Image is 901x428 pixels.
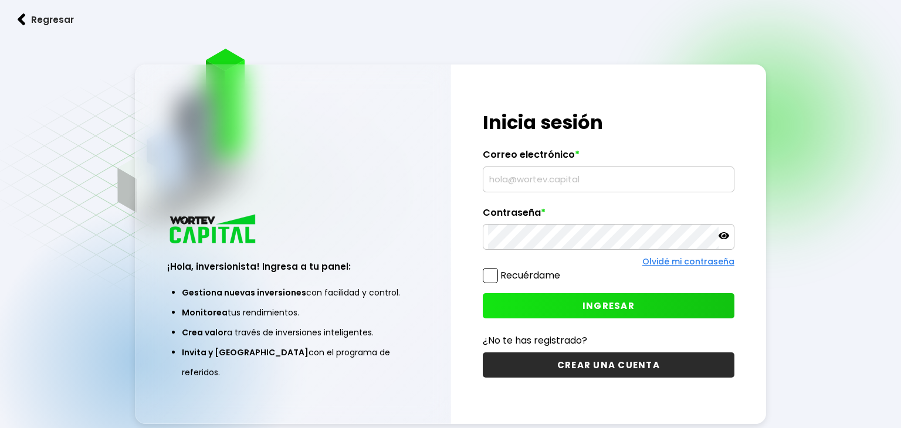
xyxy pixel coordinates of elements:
p: ¿No te has registrado? [483,333,734,348]
span: Monitorea [182,307,228,318]
label: Recuérdame [500,269,560,282]
li: con facilidad y control. [182,283,404,303]
button: INGRESAR [483,293,734,318]
span: Invita y [GEOGRAPHIC_DATA] [182,347,309,358]
a: ¿No te has registrado?CREAR UNA CUENTA [483,333,734,378]
label: Correo electrónico [483,149,734,167]
li: tus rendimientos. [182,303,404,322]
h3: ¡Hola, inversionista! Ingresa a tu panel: [167,260,419,273]
span: Crea valor [182,327,227,338]
li: a través de inversiones inteligentes. [182,322,404,342]
img: flecha izquierda [18,13,26,26]
a: Olvidé mi contraseña [642,256,734,267]
li: con el programa de referidos. [182,342,404,382]
span: Gestiona nuevas inversiones [182,287,306,298]
img: logo_wortev_capital [167,213,260,247]
h1: Inicia sesión [483,108,734,137]
span: INGRESAR [582,300,635,312]
input: hola@wortev.capital [488,167,729,192]
button: CREAR UNA CUENTA [483,352,734,378]
label: Contraseña [483,207,734,225]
